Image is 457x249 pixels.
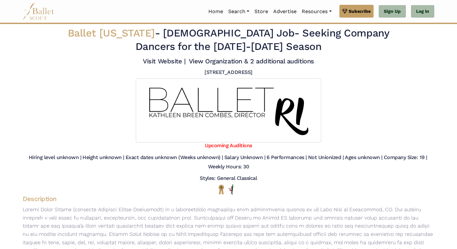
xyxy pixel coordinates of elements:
h5: Height unknown | [82,154,124,161]
h5: Styles: General Classical [200,175,257,182]
h5: Company Size: 19 | [384,154,427,161]
h5: Not Unionized | [308,154,344,161]
h5: [STREET_ADDRESS] [205,69,252,76]
a: Visit Website | [143,57,185,65]
a: Resources [299,5,334,18]
a: Subscribe [339,5,374,18]
h4: Description [18,195,439,203]
h5: Exact dates unknown (Weeks unknown) | [126,154,223,161]
a: Upcoming Auditions [205,142,252,149]
h5: Weekly Hours: 30 [208,164,249,170]
a: View Organization & 2 additional auditions [189,57,314,65]
a: Store [252,5,271,18]
h5: Salary Unknown | [224,154,265,161]
a: Sign Up [379,5,406,18]
span: Ballet [US_STATE] [68,27,155,39]
h2: - - Seeking Company Dancers for the [DATE]-[DATE] Season [58,27,399,53]
h5: 6 Performances | [267,154,306,161]
img: All [229,184,233,195]
img: gem.svg [342,8,347,15]
img: National [217,184,225,194]
span: Subscribe [349,8,371,15]
a: Home [206,5,226,18]
a: Search [226,5,252,18]
span: [DEMOGRAPHIC_DATA] Job [163,27,294,39]
a: Advertise [271,5,299,18]
h5: Hiring level unknown | [29,154,81,161]
h5: Ages unknown | [345,154,382,161]
img: Logo [136,78,321,142]
a: Log In [411,5,434,18]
